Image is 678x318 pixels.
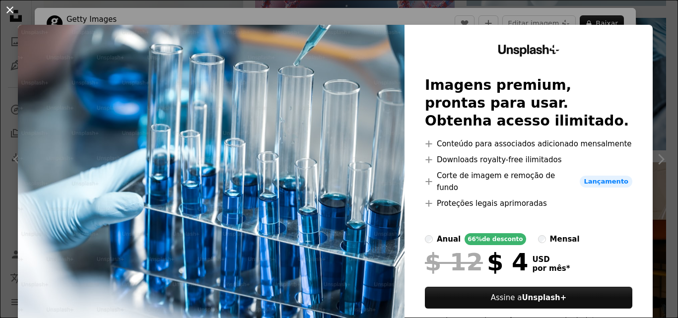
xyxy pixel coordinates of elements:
[532,264,570,273] span: por mês *
[425,249,483,275] span: $ 12
[522,293,566,302] strong: Unsplash+
[425,138,632,150] li: Conteúdo para associados adicionado mensalmente
[550,233,580,245] div: mensal
[425,76,632,130] h2: Imagens premium, prontas para usar. Obtenha acesso ilimitado.
[580,176,632,188] span: Lançamento
[425,154,632,166] li: Downloads royalty-free ilimitados
[425,170,632,193] li: Corte de imagem e remoção de fundo
[425,235,433,243] input: anual66%de desconto
[465,233,526,245] div: 66% de desconto
[538,235,546,243] input: mensal
[532,255,570,264] span: USD
[425,249,528,275] div: $ 4
[425,197,632,209] li: Proteções legais aprimoradas
[425,287,632,309] button: Assine aUnsplash+
[437,233,461,245] div: anual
